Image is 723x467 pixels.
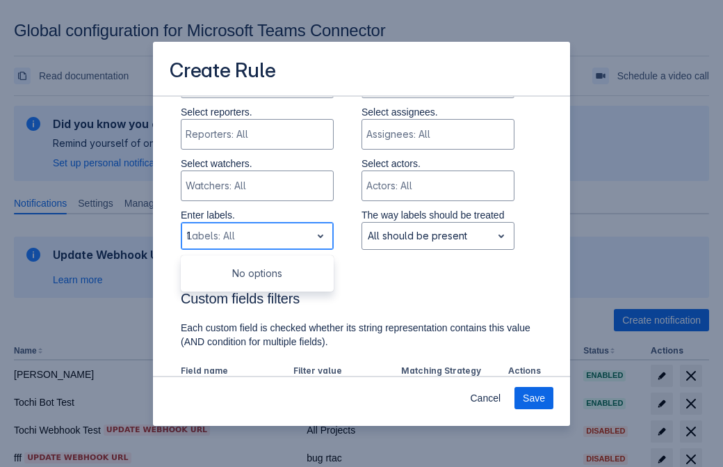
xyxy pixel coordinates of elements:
p: Each custom field is checked whether its string representation contains this value (AND condition... [181,321,542,349]
th: Matching Strategy [396,363,503,381]
p: Select reporters. [181,105,334,119]
p: Enter labels. [181,208,334,222]
span: No options [232,267,282,279]
span: open [312,228,329,244]
button: Cancel [462,387,509,409]
div: Scrollable content [153,95,570,377]
span: open [493,228,510,244]
p: Select assignees. [361,105,514,119]
p: The way labels should be treated [361,208,514,222]
p: Select actors. [361,157,514,171]
h3: Custom fields filters [181,290,542,312]
h3: Create Rule [170,58,276,86]
span: Save [523,387,545,409]
th: Filter value [288,363,396,381]
span: Cancel [470,387,501,409]
th: Field name [181,363,288,381]
p: Select watchers. [181,157,334,171]
th: Actions [503,363,542,381]
button: Save [514,387,553,409]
